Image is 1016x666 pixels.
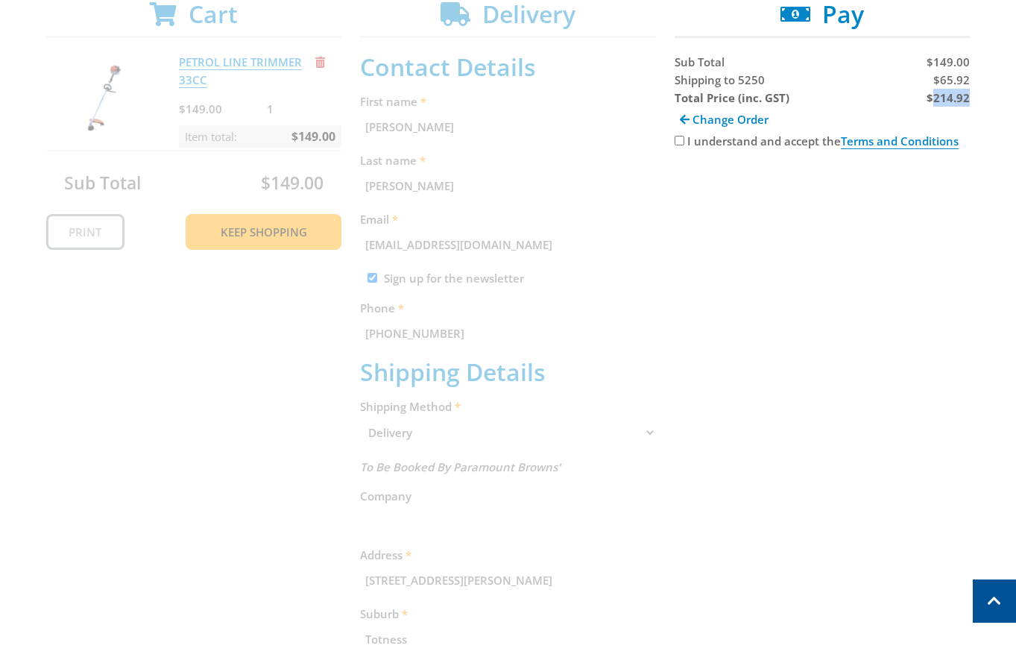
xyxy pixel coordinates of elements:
[927,54,970,69] span: $149.00
[927,90,970,105] strong: $214.92
[841,133,959,149] a: Terms and Conditions
[675,136,684,145] input: Please accept the terms and conditions.
[675,72,765,87] span: Shipping to 5250
[675,90,789,105] strong: Total Price (inc. GST)
[692,112,769,127] span: Change Order
[675,107,774,132] a: Change Order
[933,72,970,87] span: $65.92
[687,133,959,149] label: I understand and accept the
[675,54,725,69] span: Sub Total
